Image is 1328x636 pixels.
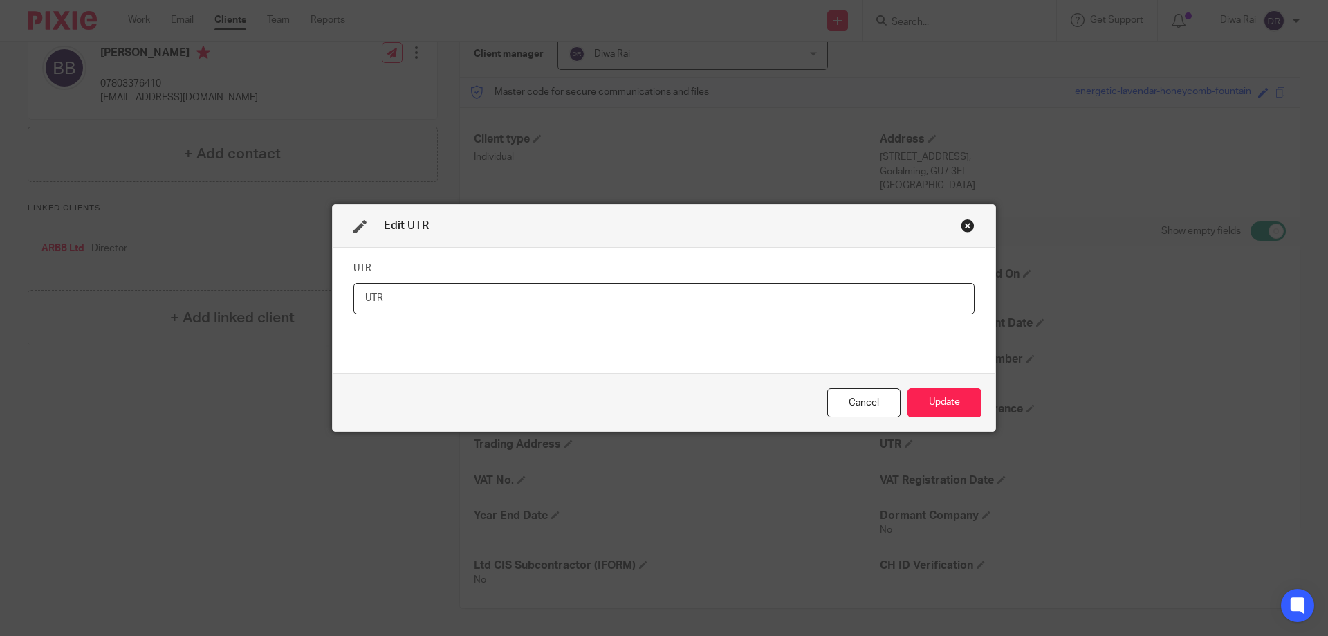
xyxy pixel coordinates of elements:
label: UTR [353,262,371,275]
div: Close this dialog window [827,388,901,418]
input: UTR [353,283,975,314]
button: Update [907,388,981,418]
div: Close this dialog window [961,219,975,233]
span: Edit UTR [384,220,429,231]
